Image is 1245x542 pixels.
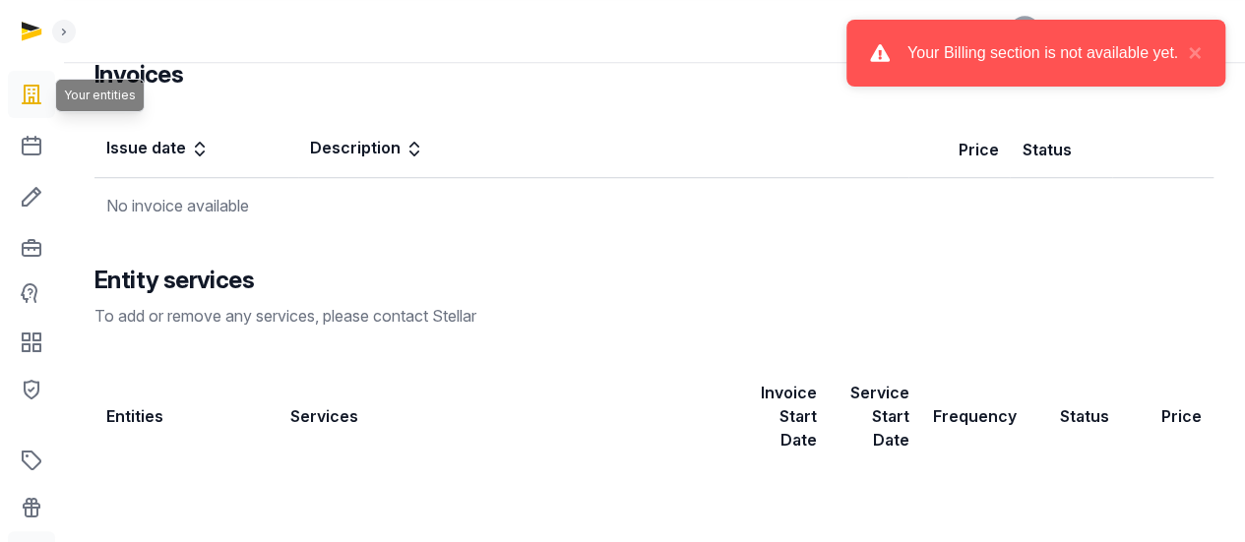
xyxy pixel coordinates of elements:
div: Entities [106,404,163,428]
button: HT [1009,16,1040,47]
iframe: Chat Widget [1147,448,1245,542]
button: close [1178,41,1202,65]
th: Invoice Start Date [735,367,828,465]
td: No invoice available [94,178,1214,234]
div: Issue date [106,136,210,163]
div: Entity services [94,265,1214,296]
div: Description [310,136,424,163]
div: Your Billing section is not available yet. [907,41,1178,65]
th: Service Start Date [828,367,920,465]
th: Status [1010,122,1111,178]
h3: Invoices [94,59,183,90]
div: Services [290,404,358,428]
div: To add or remove any services, please contact Stellar [94,304,1214,328]
span: Your entities [64,88,136,103]
th: Price [908,122,1010,178]
th: Status [1028,367,1121,465]
th: Frequency [921,367,1028,465]
th: Price [1121,367,1214,465]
